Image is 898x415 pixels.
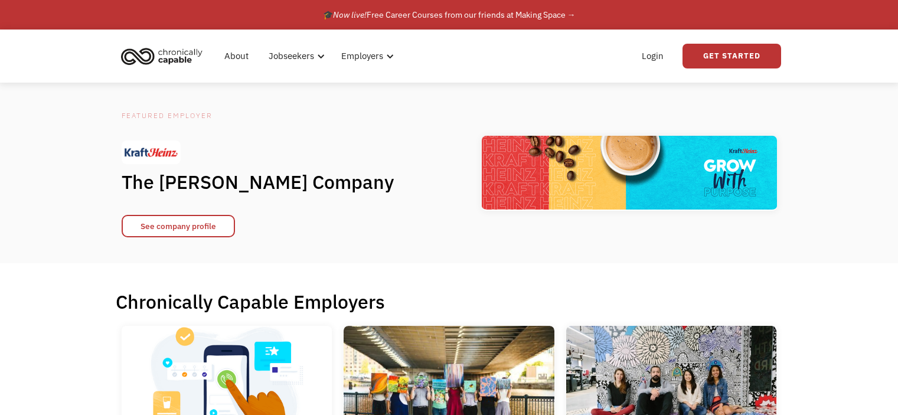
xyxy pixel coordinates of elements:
div: Employers [334,37,397,75]
div: Featured Employer [122,109,417,123]
em: Now live! [333,9,367,20]
h1: Chronically Capable Employers [116,290,783,313]
div: Jobseekers [269,49,314,63]
a: home [117,43,211,69]
div: Employers [341,49,383,63]
div: Jobseekers [262,37,328,75]
a: See company profile [122,215,235,237]
a: About [217,37,256,75]
h1: The [PERSON_NAME] Company [122,170,417,194]
a: Login [635,37,671,75]
div: 🎓 Free Career Courses from our friends at Making Space → [323,8,576,22]
a: Get Started [683,44,781,68]
img: Chronically Capable logo [117,43,206,69]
